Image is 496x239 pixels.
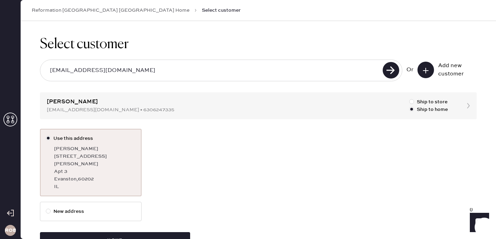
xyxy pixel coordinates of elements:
label: Ship to store [409,98,448,106]
input: Search by email or phone number [44,63,381,79]
h1: Select customer [40,36,477,53]
div: [PERSON_NAME] [54,145,136,153]
label: Ship to home [409,106,448,113]
div: IL [54,183,136,190]
div: Apt 3 [54,168,136,175]
div: [STREET_ADDRESS][PERSON_NAME] [54,153,136,168]
label: Use this address [46,135,136,142]
h3: ROBCA [5,228,16,233]
div: Or [406,66,413,74]
iframe: Front Chat [463,208,493,238]
span: Select customer [202,7,241,14]
div: Add new customer [438,62,473,78]
div: Evanston , 60202 [54,175,136,183]
a: Reformation [GEOGRAPHIC_DATA] [GEOGRAPHIC_DATA] Home [32,7,189,14]
label: New address [46,208,136,215]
